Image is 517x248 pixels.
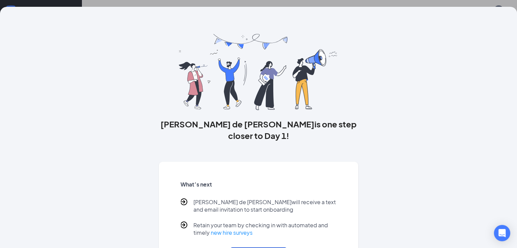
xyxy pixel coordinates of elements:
[179,34,338,110] img: you are all set
[494,225,510,241] div: Open Intercom Messenger
[211,229,253,236] a: new hire surveys
[180,181,337,188] h5: What’s next
[159,118,358,141] h3: [PERSON_NAME] de [PERSON_NAME] is one step closer to Day 1!
[193,198,337,213] p: [PERSON_NAME] de [PERSON_NAME] will receive a text and email invitation to start onboarding
[193,222,337,236] p: Retain your team by checking in with automated and timely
